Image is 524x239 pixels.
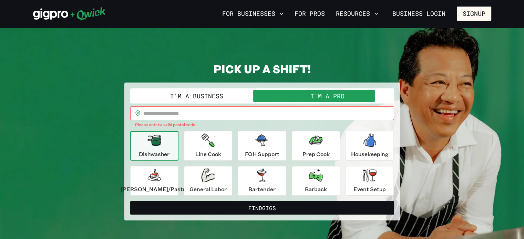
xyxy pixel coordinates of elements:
button: Housekeeping [346,131,394,161]
h2: PICK UP A SHIFT! [124,62,400,76]
button: Signup [457,7,491,21]
p: General Labor [189,185,227,193]
p: Please enter a valid postal code. [135,121,389,128]
button: FOH Support [238,131,286,161]
p: Event Setup [353,185,386,193]
button: [PERSON_NAME]/Pastry [130,166,178,196]
p: Line Cook [195,150,221,158]
a: For Pros [292,8,328,20]
button: I'm a Business [132,90,262,102]
button: I'm a Pro [262,90,393,102]
button: Event Setup [346,166,394,196]
button: Bartender [238,166,286,196]
button: Prep Cook [292,131,340,161]
button: For Businesses [219,8,286,20]
button: Resources [333,8,381,20]
p: Bartender [248,185,276,193]
p: Housekeeping [351,150,389,158]
button: General Labor [184,166,232,196]
button: Dishwasher [130,131,178,161]
button: FindGigs [130,201,394,215]
p: [PERSON_NAME]/Pastry [121,185,188,193]
p: Dishwasher [139,150,169,158]
a: Business Login [387,7,451,21]
p: FOH Support [245,150,279,158]
p: Prep Cook [302,150,329,158]
p: Barback [305,185,327,193]
button: Barback [292,166,340,196]
button: Line Cook [184,131,232,161]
